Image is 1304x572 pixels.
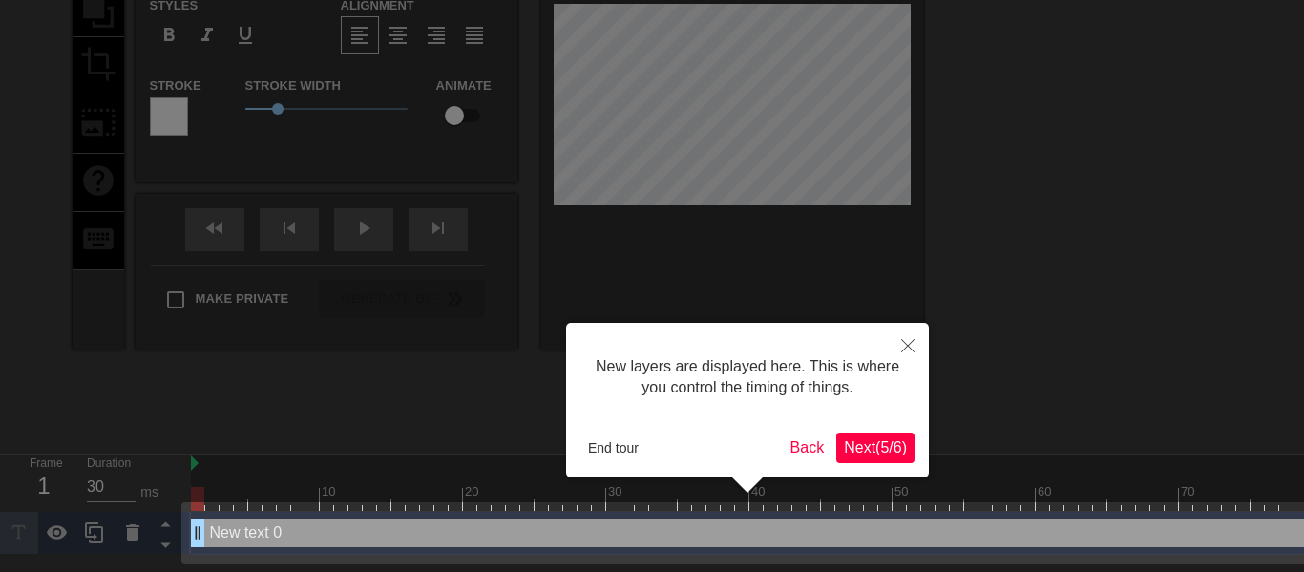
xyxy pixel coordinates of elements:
button: Next [836,433,915,463]
span: Next ( 5 / 6 ) [844,439,907,455]
button: Close [887,323,929,367]
button: End tour [580,434,646,462]
button: Back [783,433,832,463]
div: New layers are displayed here. This is where you control the timing of things. [580,337,915,418]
